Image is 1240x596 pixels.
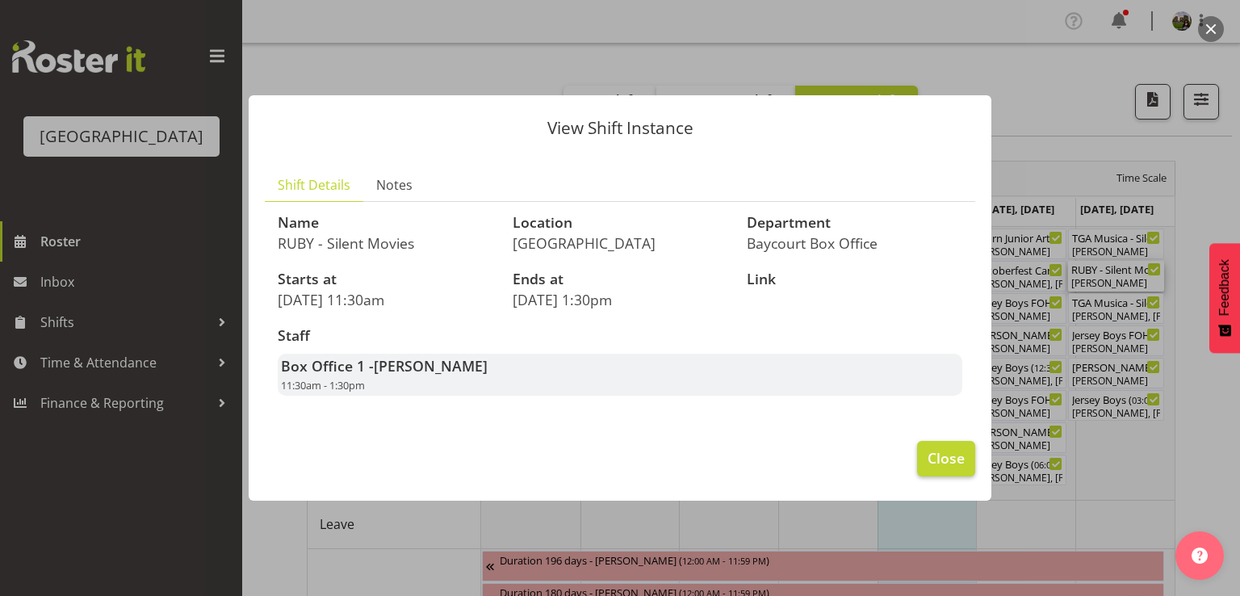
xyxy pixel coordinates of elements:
p: [DATE] 11:30am [278,291,493,308]
span: 11:30am - 1:30pm [281,378,365,392]
p: [DATE] 1:30pm [513,291,728,308]
span: [PERSON_NAME] [374,356,488,376]
span: Feedback [1217,259,1232,316]
p: View Shift Instance [265,120,975,136]
button: Close [917,441,975,476]
span: Close [928,447,965,468]
span: Shift Details [278,175,350,195]
h3: Ends at [513,271,728,288]
button: Feedback - Show survey [1209,243,1240,353]
p: Baycourt Box Office [747,234,962,252]
p: RUBY - Silent Movies [278,234,493,252]
span: Notes [376,175,413,195]
img: help-xxl-2.png [1192,548,1208,564]
h3: Name [278,215,493,231]
strong: Box Office 1 - [281,356,488,376]
h3: Staff [278,328,962,344]
h3: Link [747,271,962,288]
h3: Department [747,215,962,231]
h3: Location [513,215,728,231]
h3: Starts at [278,271,493,288]
p: [GEOGRAPHIC_DATA] [513,234,728,252]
